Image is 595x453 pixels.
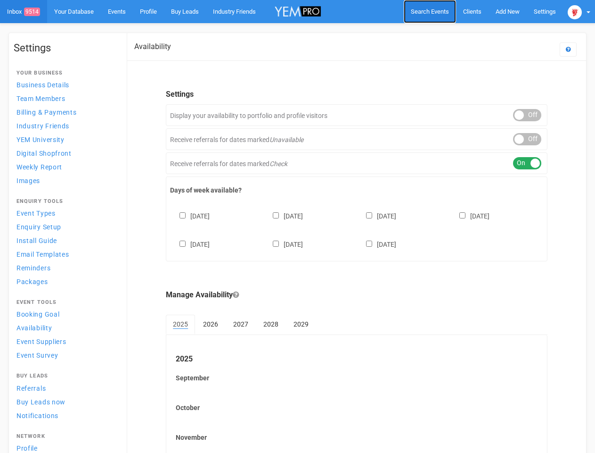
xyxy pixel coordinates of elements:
a: Weekly Report [14,160,117,173]
h4: Event Tools [16,300,114,305]
label: September [176,373,538,383]
a: Images [14,174,117,187]
a: Digital Shopfront [14,147,117,159]
span: Event Survey [16,352,58,359]
span: Reminders [16,264,50,272]
span: Clients [463,8,481,15]
a: YEM University [14,133,117,146]
a: 2026 [196,315,225,334]
a: Referrals [14,382,117,394]
h4: Enquiry Tools [16,199,114,204]
span: Packages [16,278,48,285]
label: November [176,433,538,442]
a: Availability [14,321,117,334]
h4: Buy Leads [16,373,114,379]
a: 2029 [286,315,316,334]
span: Email Templates [16,251,69,258]
input: [DATE] [366,212,372,218]
a: Event Survey [14,349,117,361]
a: Reminders [14,261,117,274]
span: Availability [16,324,52,332]
a: Packages [14,275,117,288]
input: [DATE] [273,212,279,218]
a: Team Members [14,92,117,105]
a: Enquiry Setup [14,220,117,233]
span: Event Types [16,210,56,217]
h2: Availability [134,42,171,51]
input: [DATE] [273,241,279,247]
input: [DATE] [459,212,465,218]
a: Event Types [14,207,117,219]
span: Team Members [16,95,65,102]
a: 2025 [166,315,195,335]
label: [DATE] [263,239,303,249]
div: Display your availability to portfolio and profile visitors [166,104,547,126]
a: Billing & Payments [14,106,117,118]
div: Receive referrals for dates marked [166,128,547,150]
a: Install Guide [14,234,117,247]
a: Email Templates [14,248,117,260]
span: Install Guide [16,237,57,244]
em: Unavailable [269,136,303,143]
label: [DATE] [357,210,396,221]
legend: Settings [166,89,547,100]
span: Enquiry Setup [16,223,61,231]
a: Buy Leads now [14,395,117,408]
input: [DATE] [366,241,372,247]
legend: 2025 [176,354,538,365]
span: Billing & Payments [16,109,77,116]
span: Booking Goal [16,310,59,318]
a: Notifications [14,409,117,422]
span: Images [16,177,40,185]
span: Weekly Report [16,163,62,171]
a: Booking Goal [14,308,117,320]
a: 2028 [256,315,285,334]
span: Add New [496,8,520,15]
label: [DATE] [170,239,210,249]
legend: Manage Availability [166,290,547,301]
span: YEM University [16,136,65,143]
h4: Your Business [16,70,114,76]
label: Days of week available? [170,185,543,195]
label: [DATE] [357,239,396,249]
input: [DATE] [179,212,186,218]
img: open-uri20250107-2-1pbi2ie [568,5,582,19]
span: Digital Shopfront [16,150,72,157]
a: Event Suppliers [14,335,117,348]
label: October [176,403,538,412]
h1: Settings [14,42,117,54]
h4: Network [16,434,114,439]
span: Business Details [16,81,69,89]
span: 9514 [24,8,40,16]
a: Industry Friends [14,119,117,132]
span: Notifications [16,412,58,419]
span: Event Suppliers [16,338,66,345]
div: Receive referrals for dates marked [166,152,547,174]
a: Business Details [14,78,117,91]
span: Search Events [411,8,449,15]
a: 2027 [226,315,255,334]
label: [DATE] [450,210,489,221]
label: [DATE] [170,210,210,221]
em: Check [269,160,287,168]
input: [DATE] [179,241,186,247]
label: [DATE] [263,210,303,221]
